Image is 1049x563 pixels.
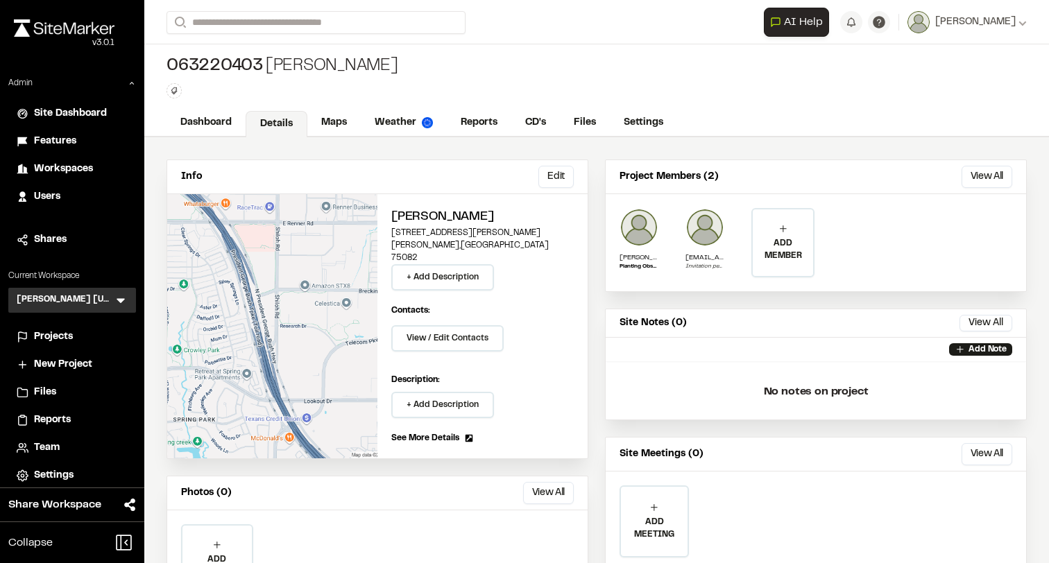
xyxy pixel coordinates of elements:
p: Info [181,169,202,184]
span: Site Dashboard [34,106,107,121]
a: Files [17,385,128,400]
p: Description: [391,374,574,386]
p: ADD MEMBER [753,237,813,262]
p: [EMAIL_ADDRESS][PERSON_NAME][PERSON_NAME][DOMAIN_NAME] [685,252,724,263]
p: [STREET_ADDRESS][PERSON_NAME] [391,227,574,239]
button: [PERSON_NAME] [907,11,1027,33]
img: rebrand.png [14,19,114,37]
p: Photos (0) [181,485,232,501]
button: Search [167,11,191,34]
a: Shares [17,232,128,248]
span: See More Details [391,432,459,444]
span: Settings [34,468,74,483]
span: Features [34,134,76,149]
a: Settings [610,110,677,136]
p: Invitation pending [685,263,724,271]
p: Site Notes (0) [620,315,687,331]
span: [PERSON_NAME] [935,15,1016,30]
button: + Add Description [391,264,494,291]
a: Weather [361,110,447,136]
span: AI Help [784,14,823,31]
button: View All [962,443,1012,465]
p: Planting Observation and Landscape Island Inspection [620,263,658,271]
button: Open AI Assistant [764,8,829,37]
span: 063220403 [167,55,263,78]
span: Collapse [8,535,53,551]
a: Users [17,189,128,205]
span: Shares [34,232,67,248]
button: View All [960,315,1012,331]
span: Workspaces [34,162,93,177]
a: Workspaces [17,162,128,177]
button: View All [962,166,1012,188]
a: CD's [511,110,560,136]
h2: [PERSON_NAME] [391,208,574,227]
a: Maps [307,110,361,136]
div: [PERSON_NAME] [167,55,398,78]
p: Admin [8,77,33,89]
span: Files [34,385,56,400]
a: Reports [17,413,128,428]
h3: [PERSON_NAME] [US_STATE] [17,293,114,307]
p: Current Workspace [8,270,136,282]
img: Brandon Mckinney [620,208,658,247]
span: Reports [34,413,71,428]
p: Add Note [969,343,1007,356]
img: User [907,11,930,33]
button: Edit [538,166,574,188]
a: Dashboard [167,110,246,136]
a: Site Dashboard [17,106,128,121]
span: Team [34,440,60,456]
img: photo [685,208,724,247]
button: Edit Tags [167,83,182,98]
span: Share Workspace [8,496,101,513]
a: Features [17,134,128,149]
span: New Project [34,357,92,372]
p: No notes on project [617,370,1015,414]
a: Details [246,111,307,137]
a: Team [17,440,128,456]
p: Site Meetings (0) [620,447,703,462]
a: Reports [447,110,511,136]
div: Open AI Assistant [764,8,835,37]
p: Contacts: [391,304,430,317]
div: Oh geez...please don't... [14,37,114,49]
span: Projects [34,329,73,345]
a: New Project [17,357,128,372]
img: precipai.png [422,117,433,128]
p: [PERSON_NAME] [620,252,658,263]
button: + Add Description [391,392,494,418]
button: View / Edit Contacts [391,325,504,352]
p: [PERSON_NAME] , [GEOGRAPHIC_DATA] 75082 [391,239,574,264]
a: Files [560,110,610,136]
button: View All [523,482,574,504]
p: ADD MEETING [621,516,688,541]
span: Users [34,189,60,205]
a: Settings [17,468,128,483]
a: Projects [17,329,128,345]
p: Project Members (2) [620,169,719,184]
